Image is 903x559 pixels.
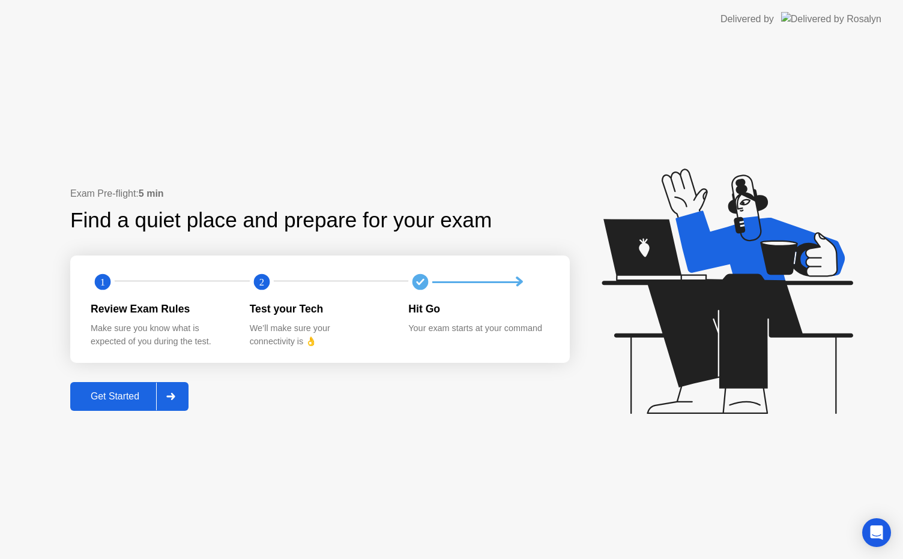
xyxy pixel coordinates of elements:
[862,518,891,547] div: Open Intercom Messenger
[720,12,774,26] div: Delivered by
[250,322,390,348] div: We’ll make sure your connectivity is 👌
[408,322,548,335] div: Your exam starts at your command
[781,12,881,26] img: Delivered by Rosalyn
[259,277,264,288] text: 2
[91,322,231,348] div: Make sure you know what is expected of you during the test.
[139,188,164,199] b: 5 min
[70,187,570,201] div: Exam Pre-flight:
[408,301,548,317] div: Hit Go
[91,301,231,317] div: Review Exam Rules
[100,277,105,288] text: 1
[70,382,189,411] button: Get Started
[250,301,390,317] div: Test your Tech
[70,205,494,236] div: Find a quiet place and prepare for your exam
[74,391,156,402] div: Get Started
